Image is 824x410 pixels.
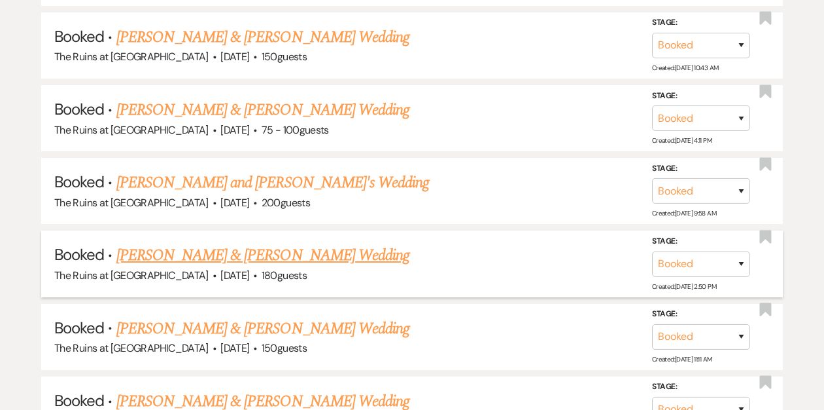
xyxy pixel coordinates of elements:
[652,380,750,394] label: Stage:
[54,172,104,192] span: Booked
[652,16,750,30] label: Stage:
[652,282,716,290] span: Created: [DATE] 2:50 PM
[262,196,310,210] span: 200 guests
[652,355,712,363] span: Created: [DATE] 11:11 AM
[220,123,249,137] span: [DATE]
[220,196,249,210] span: [DATE]
[262,50,307,64] span: 150 guests
[54,196,209,210] span: The Ruins at [GEOGRAPHIC_DATA]
[54,269,209,282] span: The Ruins at [GEOGRAPHIC_DATA]
[652,88,750,103] label: Stage:
[652,307,750,322] label: Stage:
[116,171,430,195] a: [PERSON_NAME] and [PERSON_NAME]'s Wedding
[220,50,249,64] span: [DATE]
[54,123,209,137] span: The Ruins at [GEOGRAPHIC_DATA]
[652,162,750,176] label: Stage:
[220,269,249,282] span: [DATE]
[262,341,307,355] span: 150 guests
[652,64,718,72] span: Created: [DATE] 10:43 AM
[54,341,209,355] span: The Ruins at [GEOGRAPHIC_DATA]
[652,209,716,217] span: Created: [DATE] 9:58 AM
[54,99,104,119] span: Booked
[220,341,249,355] span: [DATE]
[54,26,104,47] span: Booked
[116,26,409,49] a: [PERSON_NAME] & [PERSON_NAME] Wedding
[116,98,409,122] a: [PERSON_NAME] & [PERSON_NAME] Wedding
[262,269,307,282] span: 180 guests
[54,318,104,338] span: Booked
[116,244,409,267] a: [PERSON_NAME] & [PERSON_NAME] Wedding
[54,244,104,265] span: Booked
[262,123,329,137] span: 75 - 100 guests
[116,317,409,341] a: [PERSON_NAME] & [PERSON_NAME] Wedding
[652,136,712,145] span: Created: [DATE] 4:11 PM
[652,234,750,249] label: Stage:
[54,50,209,64] span: The Ruins at [GEOGRAPHIC_DATA]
